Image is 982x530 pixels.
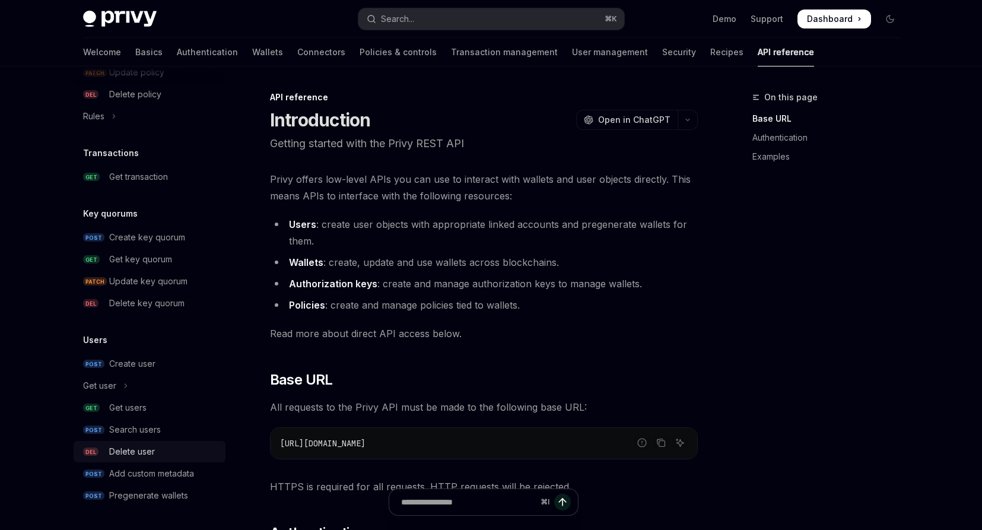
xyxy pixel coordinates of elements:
[83,207,138,221] h5: Key quorums
[751,13,783,25] a: Support
[74,397,225,418] a: GETGet users
[74,485,225,506] a: POSTPregenerate wallets
[752,147,909,166] a: Examples
[135,38,163,66] a: Basics
[83,404,100,412] span: GET
[289,256,323,268] strong: Wallets
[109,252,172,266] div: Get key quorum
[109,170,168,184] div: Get transaction
[451,38,558,66] a: Transaction management
[752,109,909,128] a: Base URL
[358,8,624,30] button: Open search
[83,360,104,369] span: POST
[598,114,670,126] span: Open in ChatGPT
[764,90,818,104] span: On this page
[572,38,648,66] a: User management
[752,128,909,147] a: Authentication
[252,38,283,66] a: Wallets
[653,435,669,450] button: Copy the contents from the code block
[83,90,98,99] span: DEL
[881,9,900,28] button: Toggle dark mode
[109,274,187,288] div: Update key quorum
[289,278,377,290] strong: Authorization keys
[83,426,104,434] span: POST
[74,375,225,396] button: Toggle Get user section
[109,401,147,415] div: Get users
[270,109,371,131] h1: Introduction
[270,297,698,313] li: : create and manage policies tied to wallets.
[289,299,325,311] strong: Policies
[74,293,225,314] a: DELDelete key quorum
[289,218,316,230] strong: Users
[713,13,736,25] a: Demo
[74,353,225,375] a: POSTCreate user
[672,435,688,450] button: Ask AI
[109,296,185,310] div: Delete key quorum
[74,419,225,440] a: POSTSearch users
[270,216,698,249] li: : create user objects with appropriate linked accounts and pregenerate wallets for them.
[83,379,116,393] div: Get user
[74,441,225,462] a: DELDelete user
[83,277,107,286] span: PATCH
[109,357,155,371] div: Create user
[109,445,155,459] div: Delete user
[74,271,225,292] a: PATCHUpdate key quorum
[758,38,814,66] a: API reference
[83,11,157,27] img: dark logo
[270,91,698,103] div: API reference
[83,146,139,160] h5: Transactions
[109,488,188,503] div: Pregenerate wallets
[605,14,617,24] span: ⌘ K
[83,299,98,308] span: DEL
[83,469,104,478] span: POST
[83,448,98,456] span: DEL
[270,135,698,152] p: Getting started with the Privy REST API
[270,478,698,495] span: HTTPS is required for all requests. HTTP requests will be rejected.
[360,38,437,66] a: Policies & controls
[270,370,333,389] span: Base URL
[74,227,225,248] a: POSTCreate key quorum
[662,38,696,66] a: Security
[83,109,104,123] div: Rules
[83,491,104,500] span: POST
[634,435,650,450] button: Report incorrect code
[381,12,414,26] div: Search...
[401,489,536,515] input: Ask a question...
[270,275,698,292] li: : create and manage authorization keys to manage wallets.
[109,423,161,437] div: Search users
[74,84,225,105] a: DELDelete policy
[83,233,104,242] span: POST
[109,87,161,101] div: Delete policy
[797,9,871,28] a: Dashboard
[74,463,225,484] a: POSTAdd custom metadata
[109,466,194,481] div: Add custom metadata
[83,255,100,264] span: GET
[270,171,698,204] span: Privy offers low-level APIs you can use to interact with wallets and user objects directly. This ...
[74,106,225,127] button: Toggle Rules section
[554,494,571,510] button: Send message
[297,38,345,66] a: Connectors
[74,166,225,188] a: GETGet transaction
[270,399,698,415] span: All requests to the Privy API must be made to the following base URL:
[270,325,698,342] span: Read more about direct API access below.
[83,173,100,182] span: GET
[109,230,185,245] div: Create key quorum
[83,38,121,66] a: Welcome
[83,333,107,347] h5: Users
[177,38,238,66] a: Authentication
[710,38,743,66] a: Recipes
[576,110,678,130] button: Open in ChatGPT
[270,254,698,271] li: : create, update and use wallets across blockchains.
[74,249,225,270] a: GETGet key quorum
[280,438,366,449] span: [URL][DOMAIN_NAME]
[807,13,853,25] span: Dashboard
